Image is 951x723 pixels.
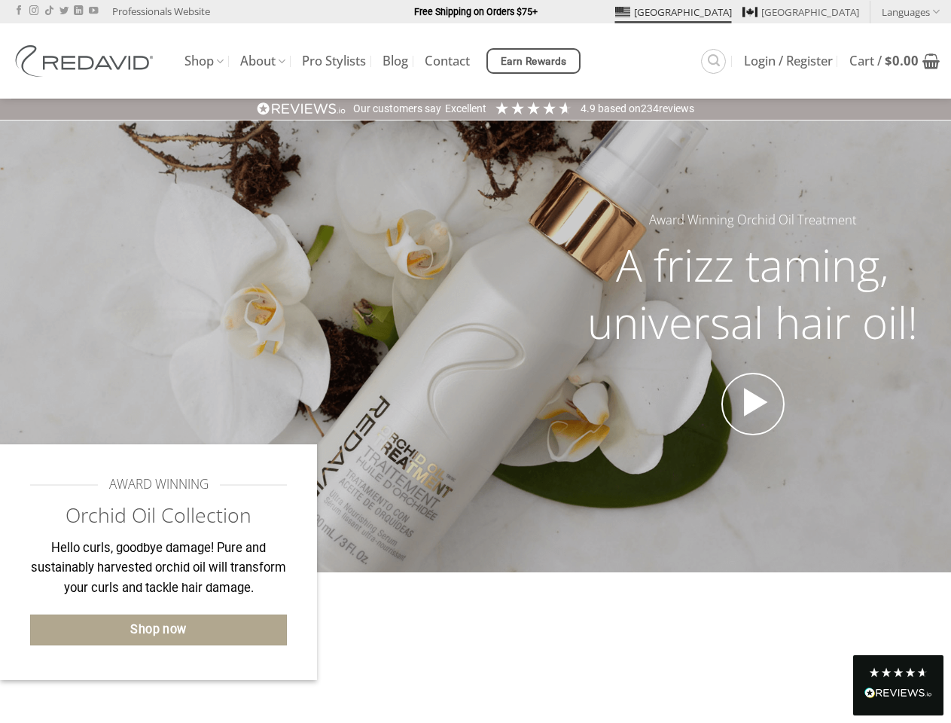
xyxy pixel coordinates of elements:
img: REVIEWS.io [257,102,346,116]
span: Shop now [130,620,187,639]
a: Follow on LinkedIn [74,6,83,17]
a: Shop [184,47,224,76]
span: 234 [641,102,659,114]
img: REVIEWS.io [864,688,932,698]
a: Follow on TikTok [44,6,53,17]
bdi: 0.00 [885,52,919,69]
div: 4.91 Stars [494,100,573,116]
div: Read All Reviews [864,685,932,704]
a: Earn Rewards [486,48,581,74]
h5: Award Winning Orchid Oil Treatment [566,210,940,230]
a: Follow on Twitter [59,6,69,17]
a: Login / Register [744,47,833,75]
a: Languages [882,1,940,23]
div: Read All Reviews [853,655,943,715]
a: Follow on YouTube [89,6,98,17]
span: AWARD WINNING [109,474,209,495]
a: Open video in lightbox [721,373,785,436]
a: Search [701,49,726,74]
a: [GEOGRAPHIC_DATA] [742,1,859,23]
a: Pro Stylists [302,47,366,75]
a: Follow on Facebook [14,6,23,17]
a: Shop now [30,615,287,645]
span: Earn Rewards [501,53,567,70]
span: 4.9 [581,102,598,114]
a: View cart [849,44,940,78]
a: Follow on Instagram [29,6,38,17]
a: [GEOGRAPHIC_DATA] [615,1,732,23]
div: Our customers say [353,102,441,117]
a: Contact [425,47,470,75]
a: Blog [383,47,408,75]
div: Excellent [445,102,486,117]
div: 4.8 Stars [868,667,928,679]
h2: A frizz taming, universal hair oil! [566,236,940,350]
strong: Free Shipping on Orders $75+ [414,6,538,17]
span: Cart / [849,55,919,67]
h2: Orchid Oil Collection [30,502,287,529]
span: reviews [659,102,694,114]
span: $ [885,52,892,69]
p: Hello curls, goodbye damage! Pure and sustainably harvested orchid oil will transform your curls ... [30,538,287,599]
span: Login / Register [744,55,833,67]
a: About [240,47,285,76]
span: Based on [598,102,641,114]
img: REDAVID Salon Products | United States [11,45,162,77]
